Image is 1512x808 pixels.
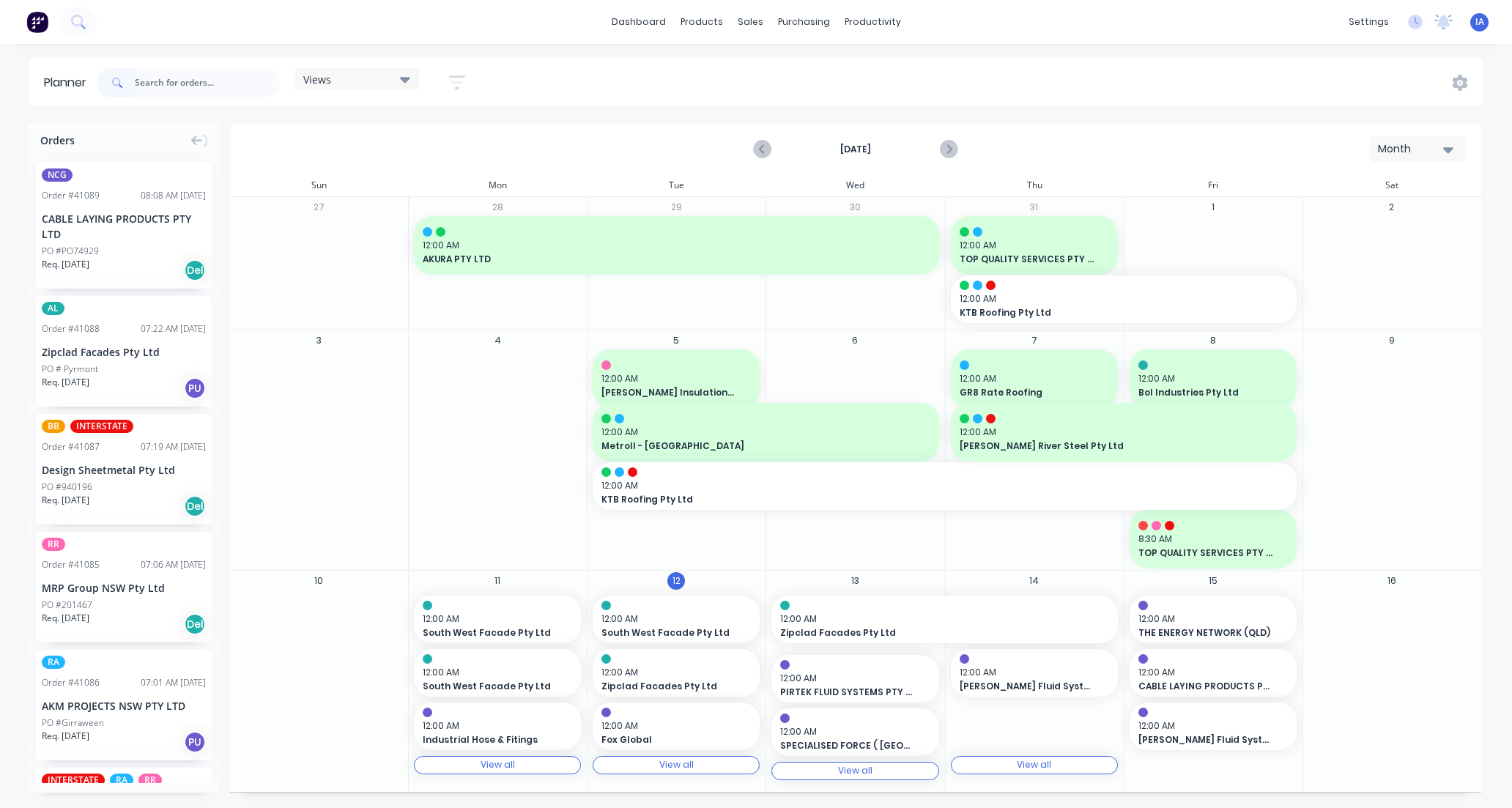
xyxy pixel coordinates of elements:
div: 12:00 AMKTB Roofing Pty Ltd [593,462,1297,510]
button: 11 [489,572,506,590]
div: 12:00 AM[PERSON_NAME] Insulation Pty Ltd [593,355,760,403]
div: Order # 41086 [42,676,100,689]
span: KTB Roofing Pty Ltd [601,493,1219,506]
div: 07:22 AM [DATE] [141,322,206,336]
span: 12:00 AM [601,479,1281,492]
button: Month [1370,136,1465,162]
span: South West Facade Pty Ltd [601,626,736,640]
button: 16 [1383,572,1401,590]
div: 12:00 AMCABLE LAYING PRODUCTS PTY LTD [1130,649,1297,697]
div: 12:00 AMZipclad Facades Pty Ltd [593,649,760,697]
div: AKM PROJECTS NSW PTY LTD [42,698,206,714]
span: Metroll - [GEOGRAPHIC_DATA] [601,440,897,453]
div: Sat [1302,174,1481,196]
div: PO #PO74929 [42,245,99,258]
a: dashboard [604,11,673,33]
div: settings [1341,11,1396,33]
div: View all [1017,760,1051,770]
button: 28 [489,199,506,216]
span: South West Facade Pty Ltd [423,626,557,640]
div: Sun [229,174,408,196]
span: Req. [DATE] [42,258,89,271]
div: PO #Girraween [42,716,104,730]
span: 12:00 AM [601,426,923,439]
span: Req. [DATE] [42,376,89,389]
span: Req. [DATE] [42,730,89,743]
div: 12:00 AMSPECIALISED FORCE ( [GEOGRAPHIC_DATA]) [771,708,938,756]
div: MRP Group NSW Pty Ltd [42,580,206,596]
span: 12:00 AM [1138,612,1281,626]
button: 3 [310,332,327,349]
span: 12:00 AM [1138,666,1281,679]
span: Bol Industries Pty Ltd [1138,386,1273,399]
button: 4 [489,332,506,349]
div: sales [730,11,771,33]
span: [PERSON_NAME] Fluid Systems [960,680,1094,693]
span: TOP QUALITY SERVICES PTY LTD [1138,546,1273,560]
span: AKURA PTY LTD [423,253,879,266]
span: 12:00 AM [601,372,744,385]
button: 29 [667,199,685,216]
div: productivity [837,11,908,33]
button: 5 [667,332,685,349]
span: RR [42,538,65,551]
button: Previous page [755,140,771,158]
div: Del [184,613,206,635]
button: 30 [846,199,864,216]
span: [PERSON_NAME] Insulation Pty Ltd [601,386,736,399]
button: 27 [310,199,327,216]
button: 1 [1204,199,1222,216]
div: 12:00 AMTOP QUALITY SERVICES PTY LTD [951,222,1118,270]
div: Zipclad Facades Pty Ltd [42,344,206,360]
img: Factory [26,11,48,33]
div: 12:00 AMIndustrial Hose & Fitings [414,703,581,750]
div: 12:00 AMSouth West Facade Pty Ltd [414,596,581,643]
div: Planner [44,74,94,92]
span: RR [138,774,162,787]
div: 8:30 AMTOP QUALITY SERVICES PTY LTD [1130,516,1297,563]
span: Fox Global [601,733,736,746]
span: 12:00 AM [1138,719,1281,733]
button: 10 [310,572,327,590]
span: South West Facade Pty Ltd [423,680,557,693]
div: 12:00 AMGR8 Rate Roofing [951,355,1118,403]
span: [PERSON_NAME] Fluid Systems [1138,733,1273,746]
span: CABLE LAYING PRODUCTS PTY LTD [1138,680,1273,693]
span: Views [303,72,331,87]
span: 12:00 AM [780,672,923,685]
div: 12:00 AMMetroll - [GEOGRAPHIC_DATA] [593,409,938,456]
div: 12:00 AMTHE ENERGY NETWORK (QLD) [1130,596,1297,643]
span: 12:00 AM [780,612,1102,626]
div: View all [659,760,694,770]
span: 12:00 AM [423,719,566,733]
div: Order # 41089 [42,189,100,202]
span: Industrial Hose & Fitings [423,733,557,746]
div: View all [481,760,515,770]
div: 12:00 AMFox Global [593,703,760,750]
button: 2 [1383,199,1401,216]
span: TOP QUALITY SERVICES PTY LTD [960,253,1094,266]
div: CABLE LAYING PRODUCTS PTY LTD [42,211,206,242]
div: Tue [587,174,766,196]
div: Del [184,495,206,517]
div: purchasing [771,11,837,33]
button: 9 [1383,332,1401,349]
div: 12:00 AMPIRTEK FLUID SYSTEMS PTY LTD [771,655,938,703]
div: 12:00 AMKTB Roofing Pty Ltd [951,275,1297,323]
span: 12:00 AM [960,426,1281,439]
span: AL [42,302,64,315]
div: products [673,11,730,33]
button: 14 [1026,572,1043,590]
div: PO # Pyrmont [42,363,98,376]
span: 12:00 AM [423,239,923,252]
button: 6 [846,332,864,349]
div: 12:00 AMZipclad Facades Pty Ltd [771,596,1117,643]
div: 08:08 AM [DATE] [141,189,206,202]
span: 12:00 AM [423,666,566,679]
div: Order # 41087 [42,440,100,453]
span: 12:00 AM [423,612,566,626]
button: 12 [667,572,685,590]
div: Thu [945,174,1124,196]
span: 12:00 AM [1138,372,1281,385]
div: 07:06 AM [DATE] [141,558,206,571]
